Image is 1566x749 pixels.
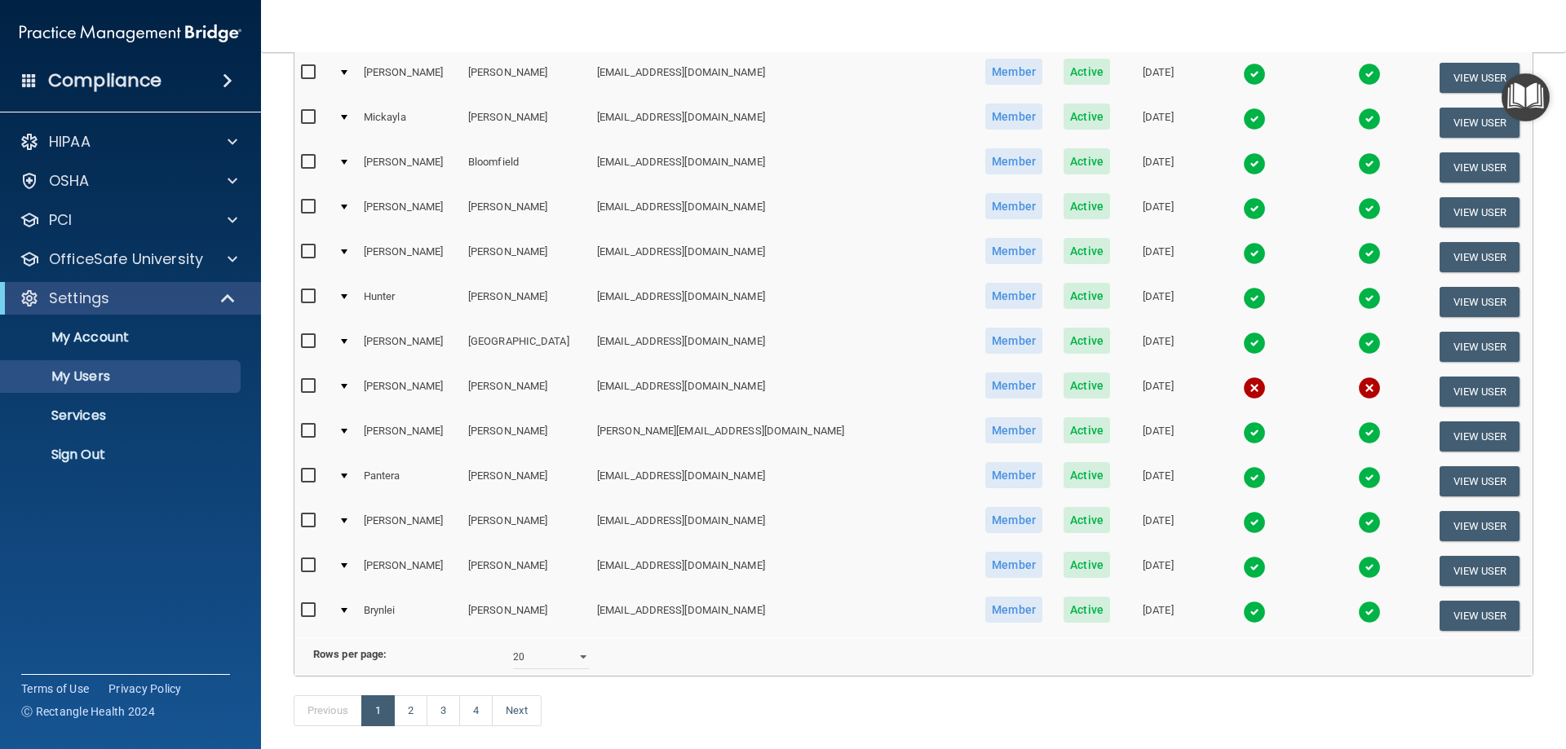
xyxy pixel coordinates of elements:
span: Member [985,597,1042,623]
td: [DATE] [1121,549,1197,593]
span: Member [985,507,1042,533]
td: [PERSON_NAME] [357,504,462,549]
td: [EMAIL_ADDRESS][DOMAIN_NAME] [591,504,975,549]
img: cross.ca9f0e7f.svg [1243,377,1266,399]
span: Member [985,148,1042,174]
td: [DATE] [1121,369,1197,414]
td: [PERSON_NAME] [462,549,591,593]
td: [PERSON_NAME] [462,414,591,459]
img: tick.e7d51cea.svg [1358,511,1381,534]
button: View User [1440,421,1520,452]
td: Mickayla [357,100,462,145]
td: [PERSON_NAME] [462,100,591,145]
img: tick.e7d51cea.svg [1243,197,1266,220]
a: 4 [459,695,493,726]
a: PCI [20,210,237,230]
a: Next [492,695,541,726]
span: Active [1064,328,1110,354]
a: Privacy Policy [108,681,182,697]
span: Ⓒ Rectangle Health 2024 [21,703,155,720]
button: View User [1440,63,1520,93]
td: [PERSON_NAME] [462,504,591,549]
td: [PERSON_NAME] [462,459,591,504]
img: tick.e7d51cea.svg [1243,108,1266,130]
td: [PERSON_NAME] [462,593,591,637]
p: Services [11,408,233,424]
img: tick.e7d51cea.svg [1243,63,1266,86]
td: [DATE] [1121,414,1197,459]
td: [DATE] [1121,459,1197,504]
p: OfficeSafe University [49,249,203,269]
img: tick.e7d51cea.svg [1358,197,1381,220]
td: [DATE] [1121,280,1197,324]
button: View User [1440,377,1520,407]
td: [PERSON_NAME] [357,369,462,414]
a: 2 [394,695,427,726]
span: Member [985,372,1042,399]
img: tick.e7d51cea.svg [1358,242,1381,265]
p: OSHA [49,171,90,191]
span: Active [1064,552,1110,578]
img: tick.e7d51cea.svg [1358,108,1381,130]
span: Active [1064,59,1110,85]
a: OSHA [20,171,237,191]
span: Member [985,462,1042,488]
b: Rows per page: [313,648,387,660]
h4: Compliance [48,69,161,92]
img: tick.e7d51cea.svg [1243,556,1266,579]
td: [DATE] [1121,100,1197,145]
img: tick.e7d51cea.svg [1243,332,1266,355]
td: [EMAIL_ADDRESS][DOMAIN_NAME] [591,145,975,190]
button: Open Resource Center [1502,73,1550,121]
img: tick.e7d51cea.svg [1243,242,1266,265]
img: tick.e7d51cea.svg [1358,466,1381,489]
td: Brynlei [357,593,462,637]
img: tick.e7d51cea.svg [1358,421,1381,444]
td: Bloomfield [462,145,591,190]
td: [EMAIL_ADDRESS][DOMAIN_NAME] [591,55,975,100]
td: [PERSON_NAME] [462,190,591,235]
td: Pantera [357,459,462,504]
img: tick.e7d51cea.svg [1358,332,1381,355]
td: [PERSON_NAME] [462,235,591,280]
td: [EMAIL_ADDRESS][DOMAIN_NAME] [591,593,975,637]
button: View User [1440,197,1520,227]
span: Active [1064,462,1110,488]
img: tick.e7d51cea.svg [1358,152,1381,175]
td: [EMAIL_ADDRESS][DOMAIN_NAME] [591,549,975,593]
img: tick.e7d51cea.svg [1243,152,1266,175]
a: HIPAA [20,132,237,152]
img: tick.e7d51cea.svg [1358,287,1381,310]
span: Member [985,59,1042,85]
span: Member [985,417,1042,443]
img: tick.e7d51cea.svg [1243,421,1266,444]
span: Active [1064,193,1110,219]
span: Active [1064,283,1110,309]
span: Member [985,104,1042,130]
a: OfficeSafe University [20,249,237,269]
td: [PERSON_NAME] [357,324,462,369]
td: [PERSON_NAME] [357,55,462,100]
button: View User [1440,287,1520,317]
a: 1 [361,695,395,726]
p: HIPAA [49,132,91,152]
img: PMB logo [20,17,241,50]
td: [PERSON_NAME] [462,55,591,100]
td: [EMAIL_ADDRESS][DOMAIN_NAME] [591,459,975,504]
td: [EMAIL_ADDRESS][DOMAIN_NAME] [591,235,975,280]
span: Active [1064,148,1110,174]
img: tick.e7d51cea.svg [1243,601,1266,623]
button: View User [1440,601,1520,631]
td: [DATE] [1121,593,1197,637]
img: tick.e7d51cea.svg [1358,556,1381,579]
td: [EMAIL_ADDRESS][DOMAIN_NAME] [591,324,975,369]
span: Member [985,552,1042,578]
button: View User [1440,108,1520,138]
td: [DATE] [1121,504,1197,549]
button: View User [1440,511,1520,541]
p: PCI [49,210,72,230]
td: [DATE] [1121,324,1197,369]
td: [DATE] [1121,55,1197,100]
span: Member [985,193,1042,219]
td: [PERSON_NAME] [462,369,591,414]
